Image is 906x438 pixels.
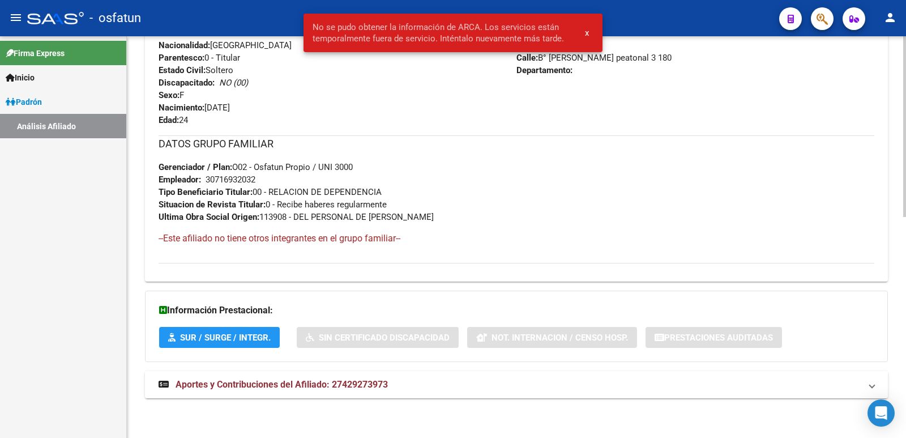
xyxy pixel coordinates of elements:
[159,53,240,63] span: 0 - Titular
[6,71,35,84] span: Inicio
[159,162,353,172] span: O02 - Osfatun Propio / UNI 3000
[159,28,340,38] span: DU - DOCUMENTO UNICO 42927397
[159,187,382,197] span: 00 - RELACION DE DEPENDENCIA
[159,136,874,152] h3: DATOS GRUPO FAMILIAR
[159,303,874,318] h3: Información Prestacional:
[319,333,450,343] span: Sin Certificado Discapacidad
[159,175,201,185] strong: Empleador:
[159,78,215,88] strong: Discapacitado:
[159,115,188,125] span: 24
[159,53,204,63] strong: Parentesco:
[646,327,782,348] button: Prestaciones Auditadas
[159,90,184,100] span: F
[492,333,628,343] span: Not. Internacion / Censo Hosp.
[867,399,895,427] div: Open Intercom Messenger
[180,333,271,343] span: SUR / SURGE / INTEGR.
[664,333,773,343] span: Prestaciones Auditadas
[159,28,204,38] strong: Documento:
[176,379,388,390] span: Aportes y Contribuciones del Afiliado: 27429273973
[9,11,23,24] mat-icon: menu
[159,212,434,222] span: 113908 - DEL PERSONAL DE [PERSON_NAME]
[585,28,589,38] span: x
[6,47,65,59] span: Firma Express
[159,162,232,172] strong: Gerenciador / Plan:
[159,232,874,245] h4: --Este afiliado no tiene otros integrantes en el grupo familiar--
[159,187,253,197] strong: Tipo Beneficiario Titular:
[159,65,206,75] strong: Estado Civil:
[89,6,141,31] span: - osfatun
[159,103,230,113] span: [DATE]
[145,371,888,398] mat-expansion-panel-header: Aportes y Contribuciones del Afiliado: 27429273973
[159,40,292,50] span: [GEOGRAPHIC_DATA]
[159,115,179,125] strong: Edad:
[206,173,255,186] div: 30716932032
[467,327,637,348] button: Not. Internacion / Censo Hosp.
[159,103,204,113] strong: Nacimiento:
[576,23,598,43] button: x
[313,22,571,44] span: No se pudo obtener la información de ARCA. Los servicios están temporalmente fuera de servicio. I...
[159,212,259,222] strong: Ultima Obra Social Origen:
[297,327,459,348] button: Sin Certificado Discapacidad
[159,199,387,210] span: 0 - Recibe haberes regularmente
[159,40,210,50] strong: Nacionalidad:
[159,199,266,210] strong: Situacion de Revista Titular:
[159,90,180,100] strong: Sexo:
[883,11,897,24] mat-icon: person
[219,78,248,88] i: NO (00)
[159,65,233,75] span: Soltero
[516,65,572,75] strong: Departamento:
[159,327,280,348] button: SUR / SURGE / INTEGR.
[6,96,42,108] span: Padrón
